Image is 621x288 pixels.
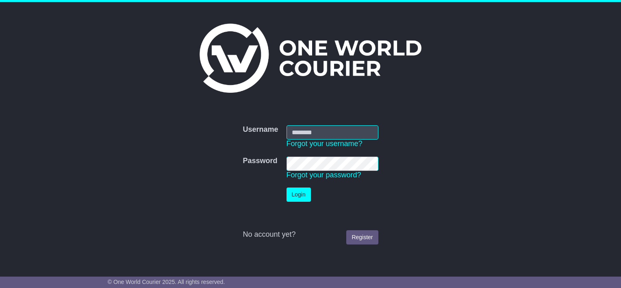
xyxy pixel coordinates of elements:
[287,171,361,179] a: Forgot your password?
[200,24,421,93] img: One World
[287,140,363,148] a: Forgot your username?
[243,230,378,239] div: No account yet?
[243,157,277,166] label: Password
[108,279,225,285] span: © One World Courier 2025. All rights reserved.
[287,188,311,202] button: Login
[243,125,278,134] label: Username
[346,230,378,244] a: Register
